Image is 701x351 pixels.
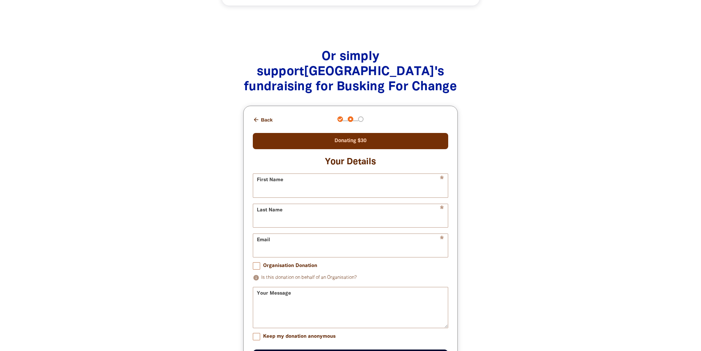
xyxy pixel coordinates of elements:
span: Keep my donation anonymous [263,333,336,340]
button: Navigate to step 2 of 3 to enter your details [348,116,353,122]
button: Back [250,113,276,126]
input: Keep my donation anonymous [253,333,260,340]
span: Organisation Donation [263,262,317,269]
i: arrow_back [253,116,259,123]
input: Organisation Donation [253,262,260,270]
h3: Your Details [253,157,448,168]
div: Donating $30 [253,133,448,149]
span: Or simply support [GEOGRAPHIC_DATA] 's fundraising for Busking For Change [244,51,457,93]
p: Is this donation on behalf of an Organisation? [253,273,448,282]
button: Navigate to step 3 of 3 to enter your payment details [358,116,364,122]
button: Navigate to step 1 of 3 to enter your donation amount [337,116,343,122]
i: info [253,274,259,281]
